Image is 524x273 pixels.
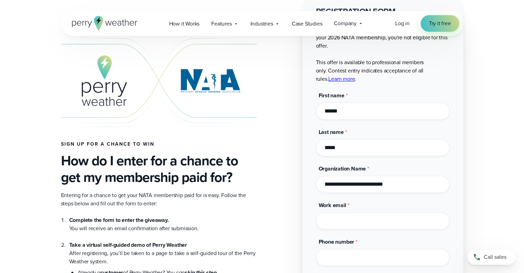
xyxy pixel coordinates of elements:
[211,20,232,28] span: Features
[319,91,345,99] span: First name
[286,17,328,31] a: Case Studies
[429,19,451,28] span: Try it free
[61,191,257,208] p: Entering for a chance to get your NATA membership paid for is easy. Follow the steps below and fi...
[395,19,410,27] span: Log in
[69,216,257,233] li: You will receive an email confirmation after submission.
[61,153,257,186] h3: How do I enter for a chance to get my membership paid for?
[421,15,459,32] a: Try it free
[69,241,187,249] strong: Take a virtual self-guided demo of Perry Weather
[292,20,322,28] span: Case Studies
[484,253,506,261] span: Call sales
[169,20,200,28] span: How it Works
[61,142,257,147] h4: Sign up for a chance to win
[250,20,273,28] span: Industries
[328,75,355,83] a: Learn more
[319,165,366,173] span: Organization Name
[163,17,206,31] a: How it Works
[319,238,355,246] span: Phone number
[468,250,516,265] a: Call sales
[395,19,410,28] a: Log in
[319,128,344,136] span: Last name
[334,19,357,28] span: Company
[316,5,396,18] strong: REGISTRATION FORM
[316,25,450,83] p: **IMPORTANT** If you've already registered and paid for your 2026 NATA membership, you're not eli...
[69,216,169,224] strong: Complete the form to enter the giveaway.
[319,201,346,209] span: Work email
